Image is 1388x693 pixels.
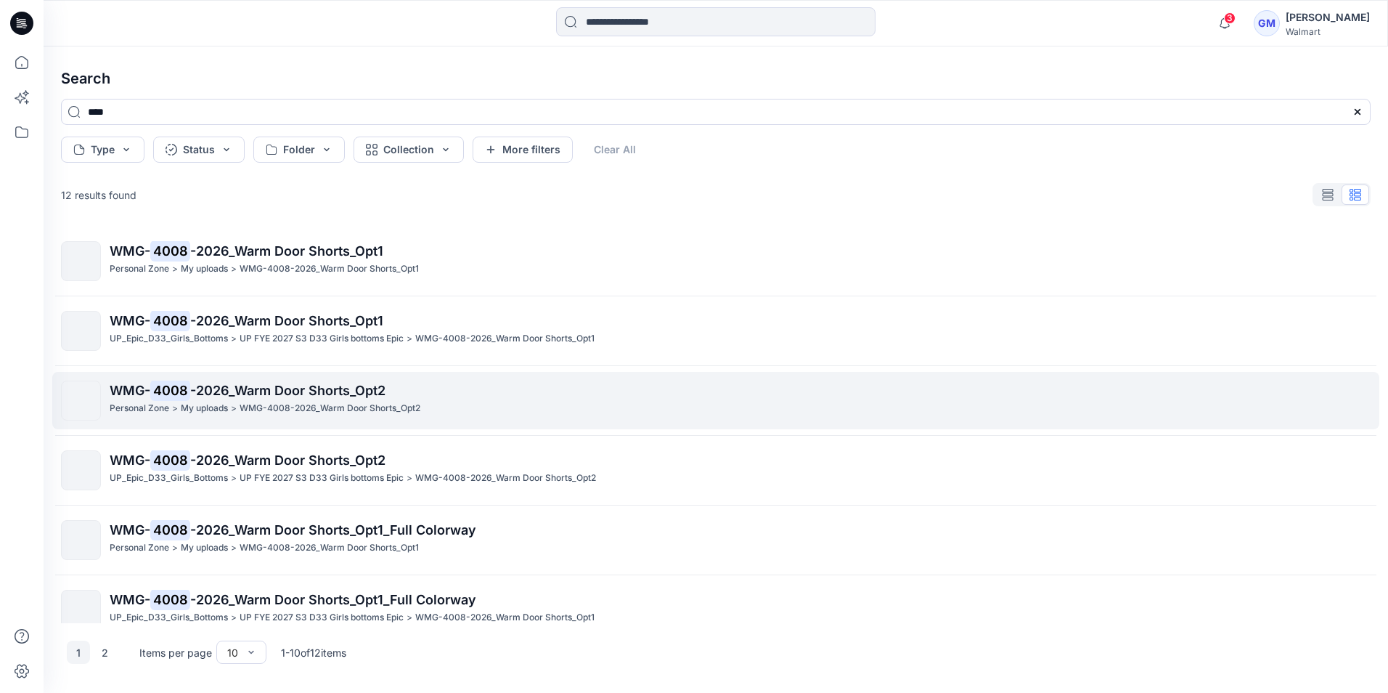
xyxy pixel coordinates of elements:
[1254,10,1280,36] div: GM
[415,331,595,346] p: WMG-4008-2026_Warm Door Shorts_Opt1
[240,331,404,346] p: UP FYE 2027 S3 D33 Girls bottoms Epic
[190,243,383,259] span: -2026_Warm Door Shorts_Opt1
[110,453,150,468] span: WMG-
[110,313,150,328] span: WMG-
[110,592,150,607] span: WMG-
[190,522,476,538] span: -2026_Warm Door Shorts_Opt1_Full Colorway
[110,522,150,538] span: WMG-
[240,471,404,486] p: UP FYE 2027 S3 D33 Girls bottoms Epic
[67,641,90,664] button: 1
[52,232,1379,290] a: WMG-4008-2026_Warm Door Shorts_Opt1Personal Zone>My uploads>WMG-4008-2026_Warm Door Shorts_Opt1
[52,511,1379,569] a: WMG-4008-2026_Warm Door Shorts_Opt1_Full ColorwayPersonal Zone>My uploads>WMG-4008-2026_Warm Door...
[231,610,237,625] p: >
[240,540,419,556] p: WMG-4008-2026_Warm Door Shorts_Opt1
[110,540,169,556] p: Personal Zone
[52,581,1379,639] a: WMG-4008-2026_Warm Door Shorts_Opt1_Full ColorwayUP_Epic_D33_Girls_Bottoms>UP FYE 2027 S3 D33 Gir...
[231,331,237,346] p: >
[61,137,144,163] button: Type
[139,645,212,660] p: Items per page
[354,137,464,163] button: Collection
[181,401,228,416] p: My uploads
[172,401,178,416] p: >
[240,610,404,625] p: UP FYE 2027 S3 D33 Girls bottoms Epic
[407,471,412,486] p: >
[181,262,228,277] p: My uploads
[172,262,178,277] p: >
[110,331,228,346] p: UP_Epic_D33_Girls_Bottoms
[407,610,412,625] p: >
[110,243,150,259] span: WMG-
[231,540,237,556] p: >
[415,471,596,486] p: WMG-4008-2026_Warm Door Shorts_Opt2
[110,383,150,398] span: WMG-
[253,137,345,163] button: Folder
[49,58,1382,99] h4: Search
[231,471,237,486] p: >
[110,401,169,416] p: Personal Zone
[172,540,178,556] p: >
[110,610,228,625] p: UP_Epic_D33_Girls_Bottoms
[281,645,346,660] p: 1 - 10 of 12 items
[52,372,1379,429] a: WMG-4008-2026_Warm Door Shorts_Opt2Personal Zone>My uploads>WMG-4008-2026_Warm Door Shorts_Opt2
[227,645,238,660] div: 10
[1286,26,1370,37] div: Walmart
[61,187,136,203] p: 12 results found
[153,137,245,163] button: Status
[93,641,116,664] button: 2
[415,610,595,625] p: WMG-4008-2026_Warm Door Shorts_Opt1
[240,401,420,416] p: WMG-4008-2026_Warm Door Shorts_Opt2
[110,471,228,486] p: UP_Epic_D33_Girls_Bottoms
[240,262,419,277] p: WMG-4008-2026_Warm Door Shorts_Opt1
[190,453,385,468] span: -2026_Warm Door Shorts_Opt2
[1224,12,1236,24] span: 3
[150,519,190,540] mark: 4008
[190,592,476,607] span: -2026_Warm Door Shorts_Opt1_Full Colorway
[150,589,190,609] mark: 4008
[190,313,383,328] span: -2026_Warm Door Shorts_Opt1
[110,262,169,277] p: Personal Zone
[52,442,1379,499] a: WMG-4008-2026_Warm Door Shorts_Opt2UP_Epic_D33_Girls_Bottoms>UP FYE 2027 S3 D33 Girls bottoms Epi...
[1286,9,1370,26] div: [PERSON_NAME]
[150,450,190,470] mark: 4008
[231,401,237,416] p: >
[150,240,190,261] mark: 4008
[181,540,228,556] p: My uploads
[473,137,573,163] button: More filters
[407,331,412,346] p: >
[52,302,1379,360] a: WMG-4008-2026_Warm Door Shorts_Opt1UP_Epic_D33_Girls_Bottoms>UP FYE 2027 S3 D33 Girls bottoms Epi...
[190,383,385,398] span: -2026_Warm Door Shorts_Opt2
[150,310,190,331] mark: 4008
[231,262,237,277] p: >
[150,380,190,400] mark: 4008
